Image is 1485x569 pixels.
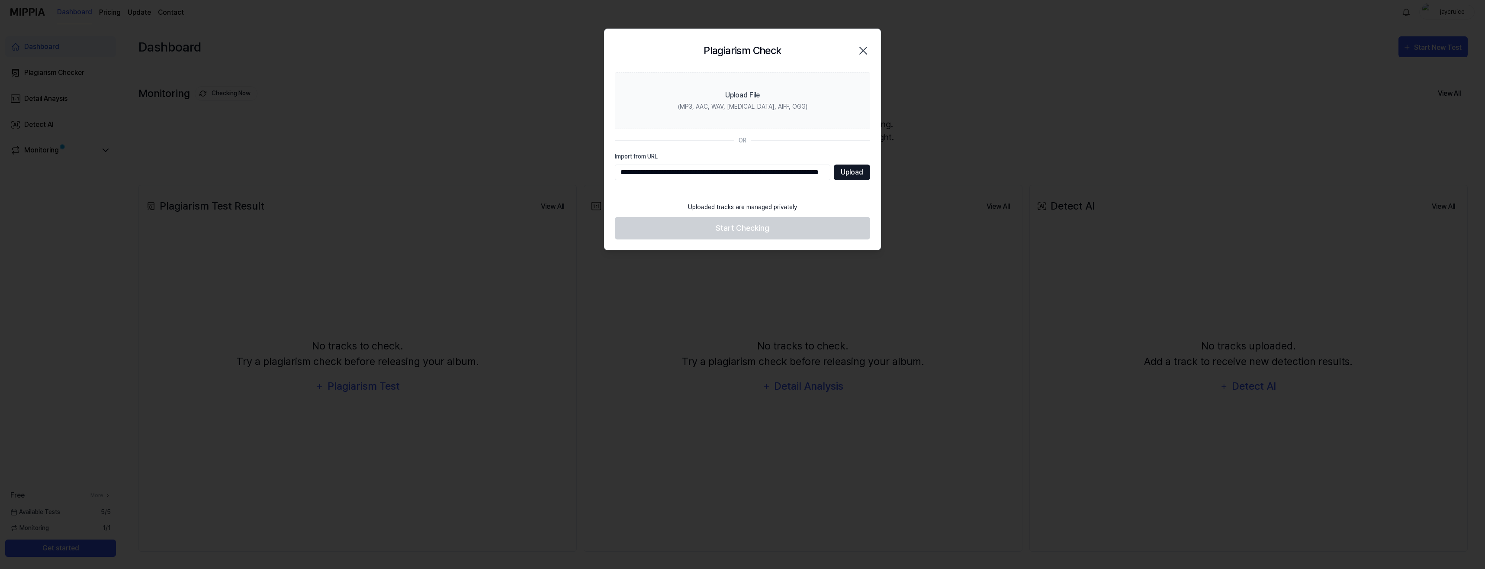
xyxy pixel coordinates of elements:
[725,90,760,100] div: Upload File
[678,102,807,111] div: (MP3, AAC, WAV, [MEDICAL_DATA], AIFF, OGG)
[739,136,746,145] div: OR
[834,165,870,180] button: Upload
[615,152,870,161] label: Import from URL
[683,197,802,217] div: Uploaded tracks are managed privately
[704,43,781,58] h2: Plagiarism Check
